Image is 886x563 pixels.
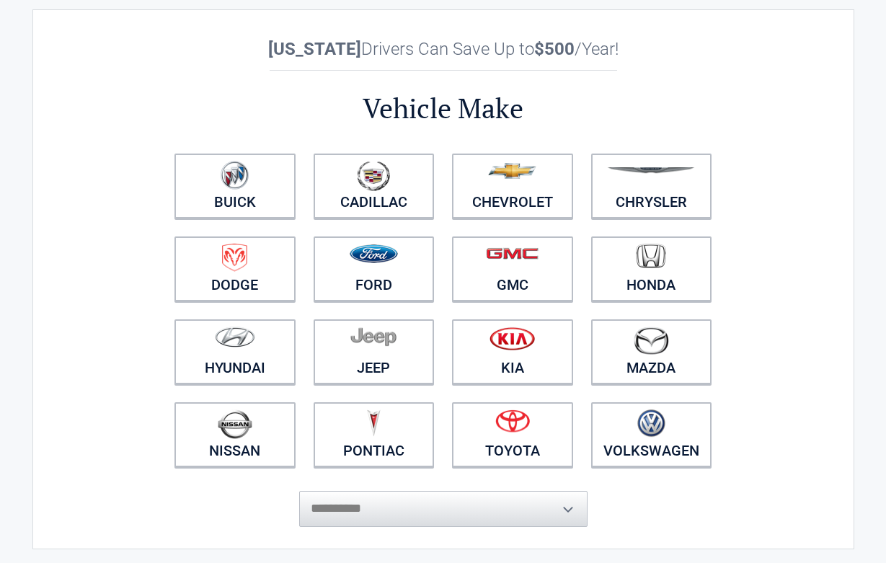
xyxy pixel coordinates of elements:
[637,409,665,438] img: volkswagen
[452,319,573,384] a: Kia
[350,327,397,347] img: jeep
[215,327,255,347] img: hyundai
[452,402,573,467] a: Toyota
[314,154,435,218] a: Cadillac
[222,244,247,272] img: dodge
[174,402,296,467] a: Nissan
[268,39,361,59] b: [US_STATE]
[452,154,573,218] a: Chevrolet
[591,402,712,467] a: Volkswagen
[488,163,536,179] img: chevrolet
[174,319,296,384] a: Hyundai
[174,236,296,301] a: Dodge
[221,161,249,190] img: buick
[591,236,712,301] a: Honda
[314,236,435,301] a: Ford
[357,161,390,191] img: cadillac
[486,247,539,260] img: gmc
[534,39,575,59] b: $500
[591,319,712,384] a: Mazda
[314,402,435,467] a: Pontiac
[495,409,530,433] img: toyota
[166,39,721,59] h2: Drivers Can Save Up to /Year
[314,319,435,384] a: Jeep
[174,154,296,218] a: Buick
[366,409,381,437] img: pontiac
[452,236,573,301] a: GMC
[166,90,721,127] h2: Vehicle Make
[218,409,252,439] img: nissan
[636,244,666,269] img: honda
[591,154,712,218] a: Chrysler
[489,327,535,350] img: kia
[350,244,398,263] img: ford
[633,327,669,355] img: mazda
[607,167,695,174] img: chrysler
